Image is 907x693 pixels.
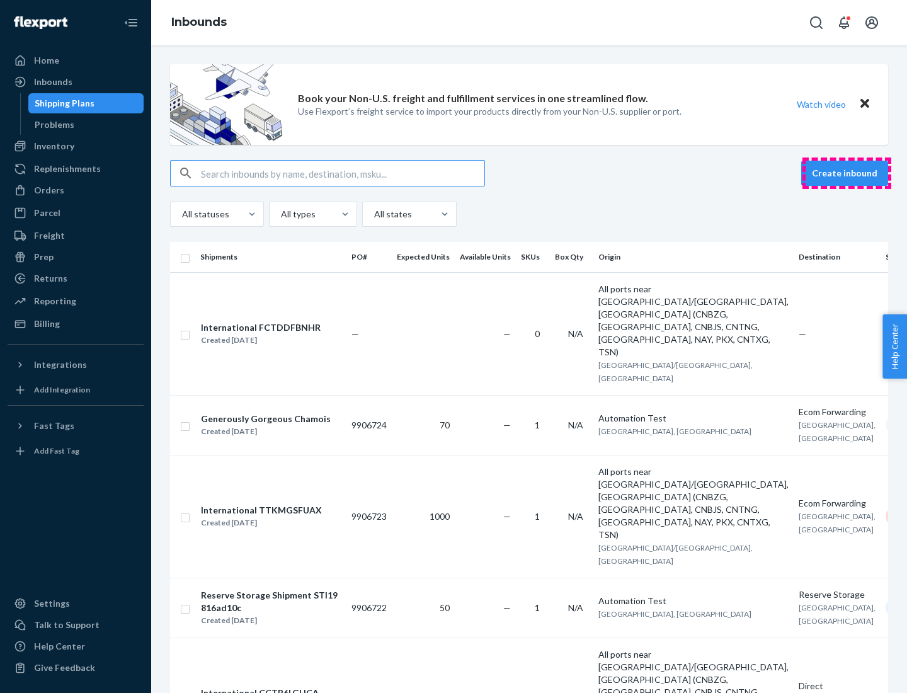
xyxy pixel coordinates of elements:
[118,10,144,35] button: Close Navigation
[8,416,144,436] button: Fast Tags
[598,543,753,566] span: [GEOGRAPHIC_DATA]/[GEOGRAPHIC_DATA], [GEOGRAPHIC_DATA]
[8,291,144,311] a: Reporting
[568,602,583,613] span: N/A
[373,208,374,220] input: All states
[201,589,341,614] div: Reserve Storage Shipment STI19816ad10c
[34,420,74,432] div: Fast Tags
[201,504,322,517] div: International TTKMGSFUAX
[34,445,79,456] div: Add Fast Tag
[298,91,648,106] p: Book your Non-U.S. freight and fulfillment services in one streamlined flow.
[34,54,59,67] div: Home
[598,609,751,619] span: [GEOGRAPHIC_DATA], [GEOGRAPHIC_DATA]
[34,318,60,330] div: Billing
[8,615,144,635] a: Talk to Support
[34,661,95,674] div: Give Feedback
[8,180,144,200] a: Orders
[34,229,65,242] div: Freight
[598,360,753,383] span: [GEOGRAPHIC_DATA]/[GEOGRAPHIC_DATA], [GEOGRAPHIC_DATA]
[201,425,331,438] div: Created [DATE]
[598,427,751,436] span: [GEOGRAPHIC_DATA], [GEOGRAPHIC_DATA]
[346,395,392,455] td: 9906724
[8,72,144,92] a: Inbounds
[535,420,540,430] span: 1
[799,406,876,418] div: Ecom Forwarding
[430,511,450,522] span: 1000
[550,242,593,272] th: Box Qty
[14,16,67,29] img: Flexport logo
[503,328,511,339] span: —
[201,161,484,186] input: Search inbounds by name, destination, msku...
[298,105,682,118] p: Use Flexport’s freight service to import your products directly from your Non-U.S. supplier or port.
[28,93,144,113] a: Shipping Plans
[882,314,907,379] button: Help Center
[392,242,455,272] th: Expected Units
[8,380,144,400] a: Add Integration
[8,136,144,156] a: Inventory
[8,247,144,267] a: Prep
[831,10,857,35] button: Open notifications
[181,208,182,220] input: All statuses
[34,184,64,197] div: Orders
[859,10,884,35] button: Open account menu
[568,511,583,522] span: N/A
[535,328,540,339] span: 0
[857,95,873,113] button: Close
[8,355,144,375] button: Integrations
[34,207,60,219] div: Parcel
[351,328,359,339] span: —
[201,517,322,529] div: Created [DATE]
[593,242,794,272] th: Origin
[171,15,227,29] a: Inbounds
[201,413,331,425] div: Generously Gorgeous Chamois
[440,420,450,430] span: 70
[8,636,144,656] a: Help Center
[34,272,67,285] div: Returns
[34,384,90,395] div: Add Integration
[8,203,144,223] a: Parcel
[516,242,550,272] th: SKUs
[35,97,94,110] div: Shipping Plans
[503,602,511,613] span: —
[8,441,144,461] a: Add Fast Tag
[8,226,144,246] a: Freight
[34,163,101,175] div: Replenishments
[789,95,854,113] button: Watch video
[799,680,876,692] div: Direct
[34,619,100,631] div: Talk to Support
[799,420,876,443] span: [GEOGRAPHIC_DATA], [GEOGRAPHIC_DATA]
[598,595,789,607] div: Automation Test
[280,208,281,220] input: All types
[503,420,511,430] span: —
[799,588,876,601] div: Reserve Storage
[346,242,392,272] th: PO#
[8,593,144,614] a: Settings
[801,161,888,186] button: Create inbound
[34,597,70,610] div: Settings
[535,602,540,613] span: 1
[8,50,144,71] a: Home
[201,334,321,346] div: Created [DATE]
[28,115,144,135] a: Problems
[598,466,789,541] div: All ports near [GEOGRAPHIC_DATA]/[GEOGRAPHIC_DATA], [GEOGRAPHIC_DATA] (CNBZG, [GEOGRAPHIC_DATA], ...
[34,358,87,371] div: Integrations
[799,512,876,534] span: [GEOGRAPHIC_DATA], [GEOGRAPHIC_DATA]
[346,578,392,638] td: 9906722
[568,420,583,430] span: N/A
[8,268,144,289] a: Returns
[455,242,516,272] th: Available Units
[440,602,450,613] span: 50
[8,159,144,179] a: Replenishments
[568,328,583,339] span: N/A
[799,497,876,510] div: Ecom Forwarding
[804,10,829,35] button: Open Search Box
[34,251,54,263] div: Prep
[161,4,237,41] ol: breadcrumbs
[195,242,346,272] th: Shipments
[794,242,881,272] th: Destination
[799,328,806,339] span: —
[346,455,392,578] td: 9906723
[799,603,876,626] span: [GEOGRAPHIC_DATA], [GEOGRAPHIC_DATA]
[503,511,511,522] span: —
[34,140,74,152] div: Inventory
